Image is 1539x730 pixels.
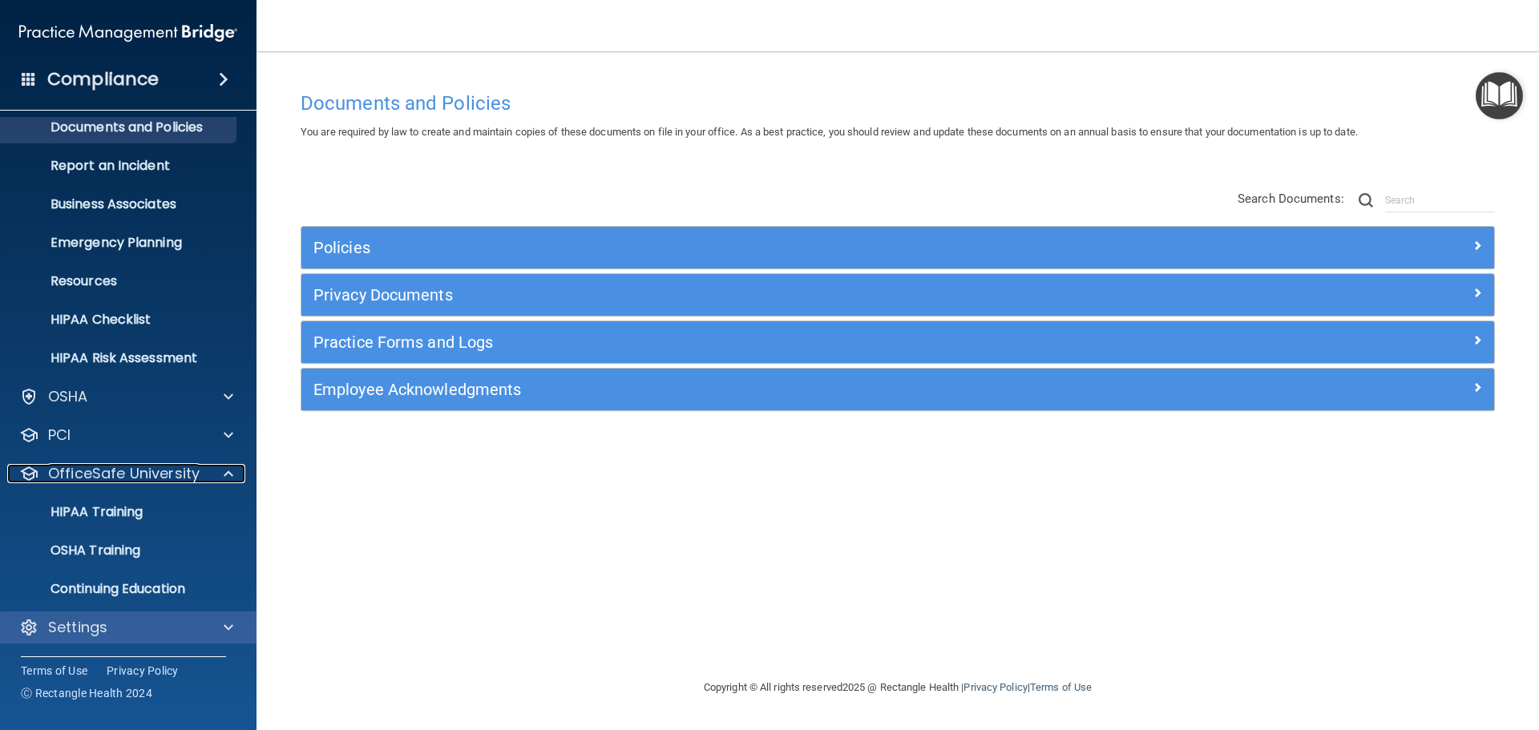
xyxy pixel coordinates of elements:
[10,542,140,559] p: OSHA Training
[1476,72,1523,119] button: Open Resource Center
[48,464,200,483] p: OfficeSafe University
[10,312,229,328] p: HIPAA Checklist
[10,504,143,520] p: HIPAA Training
[19,425,233,445] a: PCI
[313,286,1184,304] h5: Privacy Documents
[21,663,87,679] a: Terms of Use
[19,17,237,49] img: PMB logo
[48,425,71,445] p: PCI
[313,333,1184,351] h5: Practice Forms and Logs
[313,381,1184,398] h5: Employee Acknowledgments
[313,235,1482,260] a: Policies
[313,239,1184,256] h5: Policies
[963,681,1027,693] a: Privacy Policy
[313,282,1482,308] a: Privacy Documents
[605,662,1190,713] div: Copyright © All rights reserved 2025 @ Rectangle Health | |
[47,68,159,91] h4: Compliance
[107,663,179,679] a: Privacy Policy
[10,158,229,174] p: Report an Incident
[1262,616,1520,680] iframe: Drift Widget Chat Controller
[1238,192,1344,206] span: Search Documents:
[19,464,233,483] a: OfficeSafe University
[313,329,1482,355] a: Practice Forms and Logs
[313,377,1482,402] a: Employee Acknowledgments
[301,126,1358,138] span: You are required by law to create and maintain copies of these documents on file in your office. ...
[48,618,107,637] p: Settings
[1385,188,1495,212] input: Search
[10,273,229,289] p: Resources
[21,685,152,701] span: Ⓒ Rectangle Health 2024
[10,581,229,597] p: Continuing Education
[301,93,1495,114] h4: Documents and Policies
[19,618,233,637] a: Settings
[10,235,229,251] p: Emergency Planning
[10,350,229,366] p: HIPAA Risk Assessment
[48,387,88,406] p: OSHA
[19,387,233,406] a: OSHA
[10,119,229,135] p: Documents and Policies
[1030,681,1092,693] a: Terms of Use
[10,196,229,212] p: Business Associates
[1359,193,1373,208] img: ic-search.3b580494.png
